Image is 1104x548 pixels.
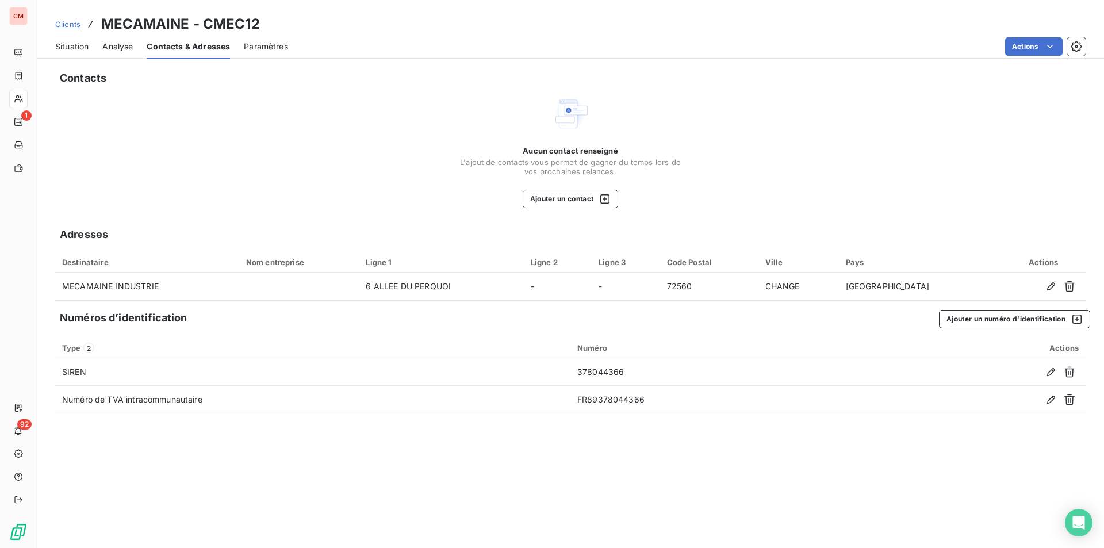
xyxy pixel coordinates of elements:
span: Clients [55,20,80,29]
button: Ajouter un numéro d’identification [939,310,1090,328]
h5: Numéros d’identification [60,310,187,326]
td: - [592,273,660,300]
img: Empty state [552,95,589,132]
span: 2 [83,343,94,353]
div: Pays [846,258,995,267]
td: Numéro de TVA intracommunautaire [55,386,570,413]
td: FR89378044366 [570,386,888,413]
div: Code Postal [667,258,752,267]
span: Paramètres [244,41,288,52]
span: L'ajout de contacts vous permet de gagner du temps lors de vos prochaines relances. [455,158,685,176]
td: - [524,273,592,300]
button: Ajouter un contact [523,190,619,208]
td: 72560 [660,273,758,300]
div: Actions [1008,258,1079,267]
span: 92 [17,419,32,430]
td: MECAMAINE INDUSTRIE [55,273,239,300]
div: Actions [895,343,1079,352]
span: Situation [55,41,89,52]
h3: MECAMAINE - CMEC12 [101,14,260,35]
span: Aucun contact renseigné [523,146,618,155]
td: [GEOGRAPHIC_DATA] [839,273,1002,300]
span: Contacts & Adresses [147,41,230,52]
img: Logo LeanPay [9,523,28,541]
div: CM [9,7,28,25]
td: 6 ALLEE DU PERQUOI [359,273,523,300]
a: 1 [9,113,27,131]
td: SIREN [55,358,570,386]
a: Clients [55,18,80,30]
td: CHANGE [758,273,839,300]
div: Ligne 2 [531,258,585,267]
h5: Contacts [60,70,106,86]
div: Ville [765,258,832,267]
span: 1 [21,110,32,121]
div: Nom entreprise [246,258,352,267]
h5: Adresses [60,227,108,243]
td: 378044366 [570,358,888,386]
div: Type [62,343,563,353]
button: Actions [1005,37,1063,56]
div: Destinataire [62,258,232,267]
div: Ligne 1 [366,258,516,267]
div: Ligne 3 [599,258,653,267]
div: Open Intercom Messenger [1065,509,1092,536]
div: Numéro [577,343,881,352]
span: Analyse [102,41,133,52]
